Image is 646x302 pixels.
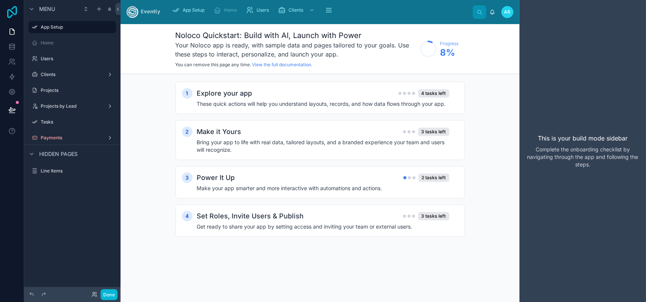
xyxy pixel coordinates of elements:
span: Progress [440,41,459,47]
a: Clients [29,69,116,81]
label: Projects [41,87,115,93]
span: AR [504,9,511,15]
h3: Your Noloco app is ready, with sample data and pages tailored to your goals. Use these steps to i... [176,41,416,59]
h1: Noloco Quickstart: Build with AI, Launch with Power [176,30,416,41]
span: Home [224,7,237,13]
a: Projects [29,84,116,96]
span: You can remove this page any time. [176,62,251,67]
label: Projects by Lead [41,103,104,109]
a: App Setup [170,3,210,17]
label: Payments [41,135,104,141]
span: Hidden pages [39,150,78,158]
span: Clients [289,7,303,13]
a: Users [244,3,274,17]
a: View the full documentation. [252,62,313,67]
a: Clients [276,3,318,17]
a: Projects by Lead [29,100,116,112]
label: App Setup [41,24,111,30]
a: Users [29,53,116,65]
label: Home [41,40,115,46]
span: Users [257,7,269,13]
a: Payments [29,132,116,144]
label: Users [41,56,115,62]
img: App logo [127,6,160,18]
div: scrollable content [166,2,473,18]
label: Tasks [41,119,115,125]
a: App Setup [29,21,116,33]
span: 8 % [440,47,459,59]
a: Home [211,3,242,17]
a: Home [29,37,116,49]
label: Line Items [41,168,115,174]
a: Line Items [29,165,116,177]
button: Done [101,289,118,300]
span: App Setup [183,7,205,13]
a: Tasks [29,116,116,128]
p: This is your build mode sidebar [538,134,628,143]
p: Complete the onboarding checklist by navigating through the app and following the steps. [525,146,640,168]
span: Menu [39,5,55,13]
label: Clients [41,72,104,78]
